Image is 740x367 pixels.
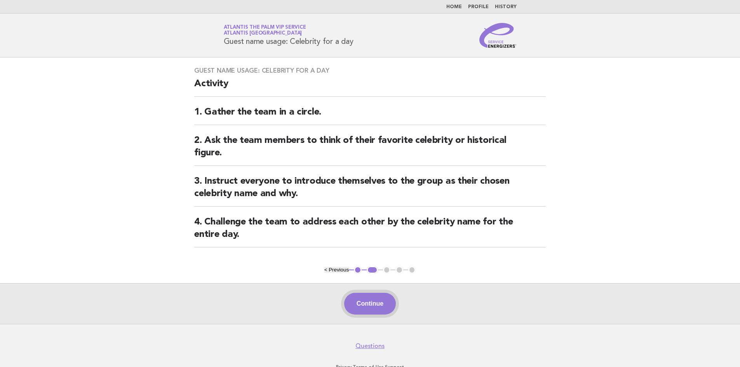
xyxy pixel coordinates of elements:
[194,134,546,166] h2: 2. Ask the team members to think of their favorite celebrity or historical figure.
[224,31,302,36] span: Atlantis [GEOGRAPHIC_DATA]
[355,342,385,350] a: Questions
[194,67,546,75] h3: Guest name usage: Celebrity for a day
[324,267,349,273] button: < Previous
[194,175,546,207] h2: 3. Instruct everyone to introduce themselves to the group as their chosen celebrity name and why.
[479,23,517,48] img: Service Energizers
[367,266,378,274] button: 2
[344,293,396,315] button: Continue
[468,5,489,9] a: Profile
[495,5,517,9] a: History
[224,25,306,36] a: Atlantis The Palm VIP ServiceAtlantis [GEOGRAPHIC_DATA]
[446,5,462,9] a: Home
[354,266,362,274] button: 1
[224,25,353,45] h1: Guest name usage: Celebrity for a day
[194,216,546,247] h2: 4. Challenge the team to address each other by the celebrity name for the entire day.
[194,106,546,125] h2: 1. Gather the team in a circle.
[194,78,546,97] h2: Activity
